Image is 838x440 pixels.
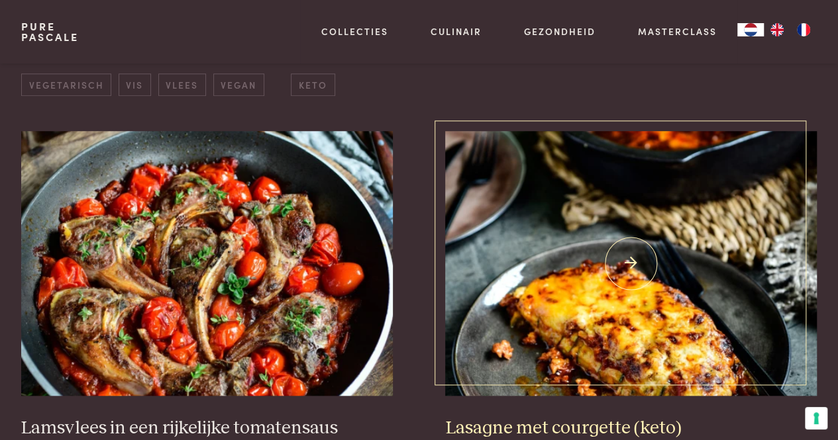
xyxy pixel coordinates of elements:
[637,24,716,38] a: Masterclass
[737,23,764,36] div: Language
[737,23,764,36] a: NL
[291,73,335,95] span: keto
[445,417,817,440] h3: Lasagne met courgette (keto)
[764,23,790,36] a: EN
[321,24,388,38] a: Collecties
[764,23,817,36] ul: Language list
[119,73,151,95] span: vis
[213,73,264,95] span: vegan
[431,24,482,38] a: Culinair
[21,73,111,95] span: vegetarisch
[805,407,827,429] button: Uw voorkeuren voor toestemming voor trackingtechnologieën
[158,73,206,95] span: vlees
[445,131,817,396] img: Lasagne met courgette (keto)
[21,21,79,42] a: PurePascale
[524,24,596,38] a: Gezondheid
[21,131,393,396] img: Lamsvlees in een rijkelijke tomatensaus
[737,23,817,36] aside: Language selected: Nederlands
[21,417,393,440] h3: Lamsvlees in een rijkelijke tomatensaus
[445,131,817,439] a: Lasagne met courgette (keto) Lasagne met courgette (keto)
[790,23,817,36] a: FR
[21,131,393,439] a: Lamsvlees in een rijkelijke tomatensaus Lamsvlees in een rijkelijke tomatensaus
